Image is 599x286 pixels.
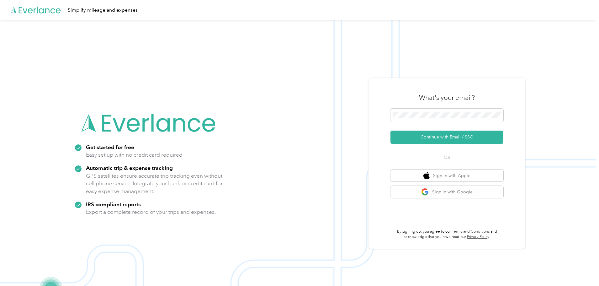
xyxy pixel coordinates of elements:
[86,201,141,208] strong: IRS compliant reports
[86,208,216,216] p: Export a complete record of your trips and expenses.
[86,172,223,195] p: GPS satellites ensure accurate trip tracking even without cell phone service. Integrate your bank...
[421,188,429,196] img: google logo
[68,6,138,14] div: Simplify mileage and expenses
[390,229,503,240] p: By signing up, you agree to our and acknowledge that you have read our .
[436,154,458,161] span: OR
[86,151,183,159] p: Easy set up with no credit card required
[390,186,503,198] button: google logoSign in with Google
[423,172,430,180] img: apple logo
[467,235,489,239] a: Privacy Policy
[86,165,173,171] strong: Automatic trip & expense tracking
[86,144,134,150] strong: Get started for free
[452,229,490,234] a: Terms and Conditions
[390,131,503,144] button: Continue with Email / SSO
[390,170,503,182] button: apple logoSign in with Apple
[419,93,475,102] h3: What's your email?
